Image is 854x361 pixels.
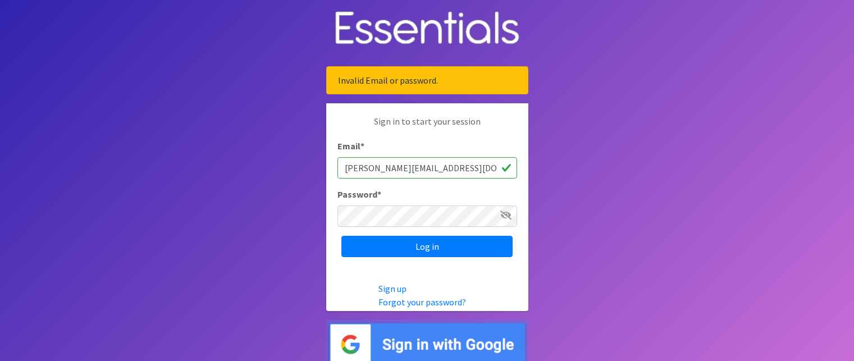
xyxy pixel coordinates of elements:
[326,66,528,94] div: Invalid Email or password.
[360,140,364,152] abbr: required
[341,236,513,257] input: Log in
[377,189,381,200] abbr: required
[337,188,381,201] label: Password
[337,139,364,153] label: Email
[378,283,407,294] a: Sign up
[337,115,517,139] p: Sign in to start your session
[378,296,466,308] a: Forgot your password?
